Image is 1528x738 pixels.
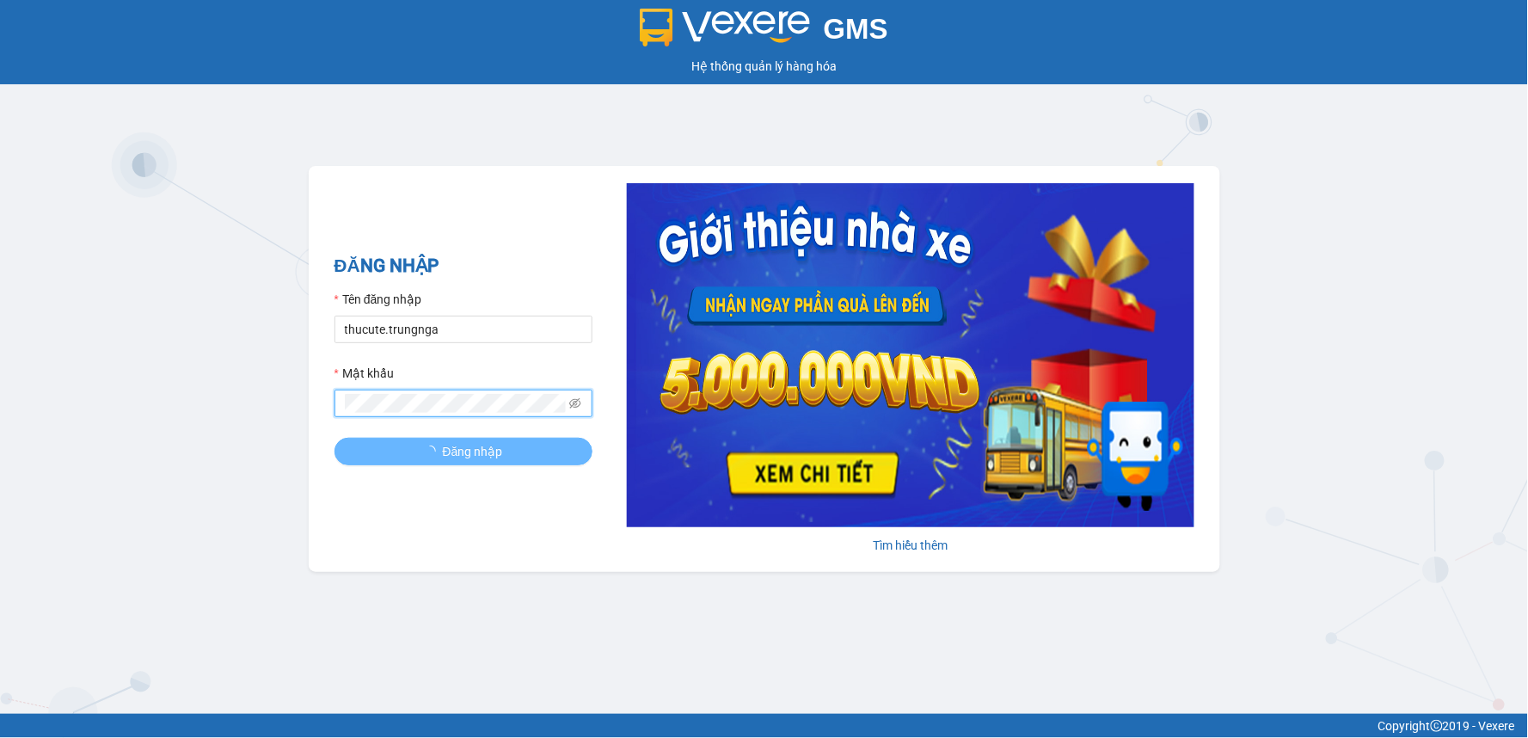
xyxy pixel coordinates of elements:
[640,9,810,46] img: logo 2
[345,394,567,413] input: Mật khẩu
[334,316,592,343] input: Tên đăng nhập
[334,364,394,383] label: Mật khẩu
[443,442,503,461] span: Đăng nhập
[640,26,888,40] a: GMS
[824,13,888,45] span: GMS
[334,290,422,309] label: Tên đăng nhập
[1431,720,1443,732] span: copyright
[13,716,1515,735] div: Copyright 2019 - Vexere
[334,252,592,280] h2: ĐĂNG NHẬP
[569,397,581,409] span: eye-invisible
[4,57,1524,76] div: Hệ thống quản lý hàng hóa
[334,438,592,465] button: Đăng nhập
[627,183,1194,527] img: banner-0
[424,446,443,458] span: loading
[627,536,1194,555] div: Tìm hiểu thêm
